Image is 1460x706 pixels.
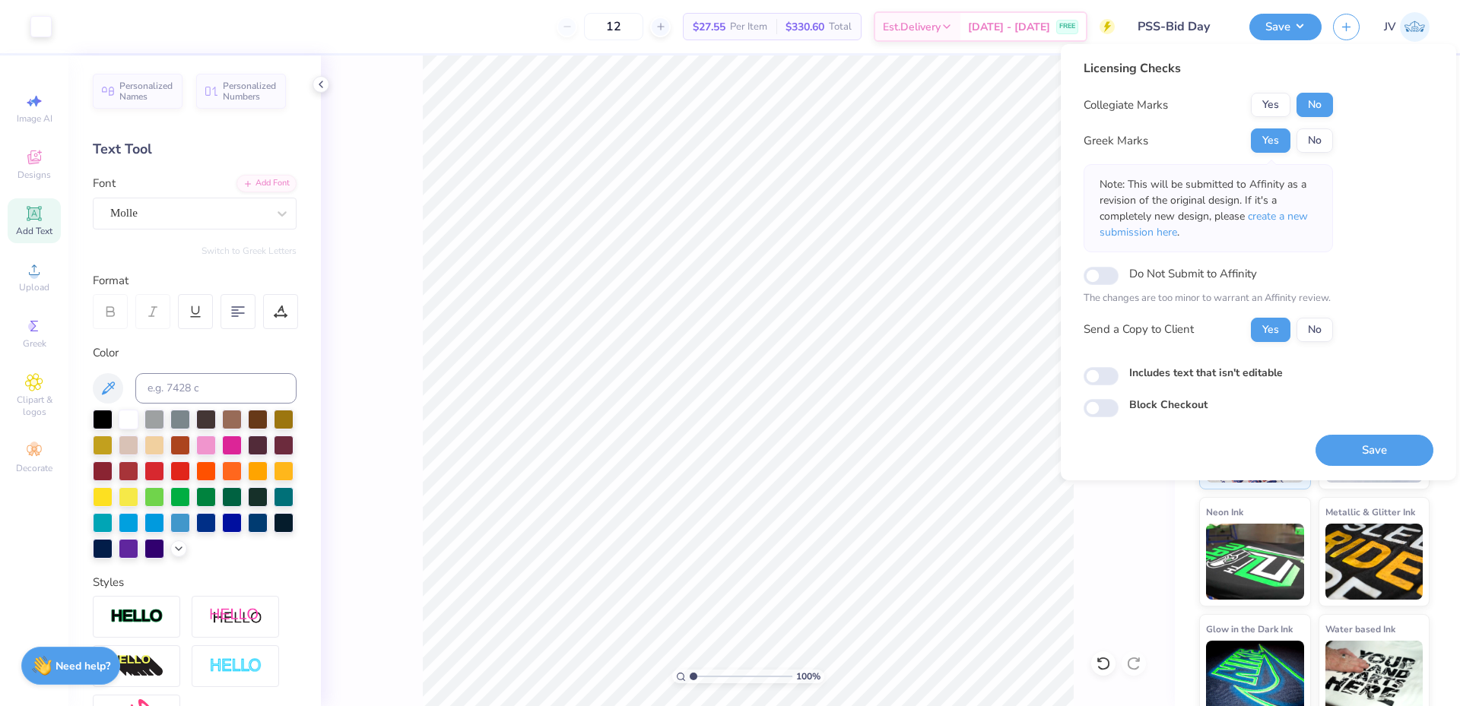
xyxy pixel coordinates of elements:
div: Add Font [236,175,297,192]
span: Add Text [16,225,52,237]
button: Yes [1251,93,1290,117]
div: Format [93,272,298,290]
div: Color [93,344,297,362]
span: Decorate [16,462,52,474]
span: Total [829,19,852,35]
img: Stroke [110,608,163,625]
label: Block Checkout [1129,397,1208,413]
span: $27.55 [693,19,725,35]
span: Metallic & Glitter Ink [1325,504,1415,520]
button: No [1297,318,1333,342]
img: Metallic & Glitter Ink [1325,524,1423,600]
label: Do Not Submit to Affinity [1129,264,1257,283]
img: Jo Vincent [1400,12,1430,42]
span: Upload [19,281,49,293]
span: Per Item [730,19,767,35]
button: Save [1316,435,1433,466]
span: Neon Ink [1206,504,1243,520]
span: JV [1384,18,1396,36]
button: No [1297,93,1333,117]
img: Shadow [209,607,262,626]
span: Glow in the Dark Ink [1206,621,1293,637]
p: The changes are too minor to warrant an Affinity review. [1084,291,1333,306]
div: Styles [93,574,297,591]
button: Save [1249,14,1322,40]
div: Send a Copy to Client [1084,321,1194,338]
span: Image AI [17,112,52,125]
p: Note: This will be submitted to Affinity as a revision of the original design. If it's a complete... [1100,176,1317,240]
span: FREE [1059,21,1075,32]
a: JV [1384,12,1430,42]
label: Font [93,175,116,192]
input: e.g. 7428 c [135,373,297,404]
span: Clipart & logos [8,394,61,418]
span: Personalized Numbers [223,81,277,102]
div: Text Tool [93,139,297,160]
input: Untitled Design [1126,11,1238,42]
span: 100 % [796,670,820,683]
input: – – [584,13,643,40]
span: Designs [17,169,51,181]
div: Collegiate Marks [1084,97,1168,114]
div: Greek Marks [1084,132,1148,150]
strong: Need help? [56,659,110,673]
button: Yes [1251,128,1290,153]
button: Switch to Greek Letters [202,245,297,257]
label: Includes text that isn't editable [1129,365,1283,381]
div: Licensing Checks [1084,59,1333,78]
span: Est. Delivery [883,19,941,35]
span: Water based Ink [1325,621,1395,637]
span: Greek [23,337,46,350]
img: Neon Ink [1206,524,1304,600]
span: $330.60 [786,19,824,35]
span: Personalized Names [119,81,173,102]
button: No [1297,128,1333,153]
button: Yes [1251,318,1290,342]
span: [DATE] - [DATE] [968,19,1050,35]
img: Negative Space [209,657,262,675]
img: 3d Illusion [110,654,163,679]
